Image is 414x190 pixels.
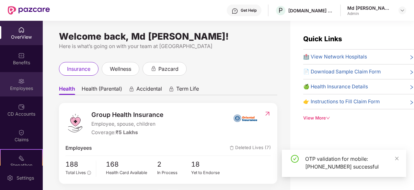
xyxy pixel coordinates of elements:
span: info-circle [87,171,91,174]
span: 188 [65,159,91,170]
span: Health [59,85,75,95]
img: svg+xml;base64,PHN2ZyBpZD0iSGVscC0zMngzMiIgeG1sbnM9Imh0dHA6Ly93d3cudzMub3JnLzIwMDAvc3ZnIiB3aWR0aD... [232,8,238,14]
img: New Pazcare Logo [8,6,50,15]
div: In Process [157,170,191,176]
span: right [409,84,414,91]
img: deleteIcon [230,146,234,150]
img: svg+xml;base64,PHN2ZyBpZD0iQmVuZWZpdHMiIHhtbG5zPSJodHRwOi8vd3d3LnczLm9yZy8yMDAwL3N2ZyIgd2lkdGg9Ij... [18,52,25,59]
div: Settings [15,175,36,181]
span: right [409,99,414,106]
img: svg+xml;base64,PHN2ZyBpZD0iRHJvcGRvd24tMzJ4MzIiIHhtbG5zPSJodHRwOi8vd3d3LnczLm9yZy8yMDAwL3N2ZyIgd2... [400,8,405,13]
span: Quick Links [303,35,342,43]
div: OTP validation for mobile: [PHONE_NUMBER] successful [305,155,398,171]
span: 🏥 View Network Hospitals [303,53,367,61]
img: svg+xml;base64,PHN2ZyBpZD0iQ0RfQWNjb3VudHMiIGRhdGEtbmFtZT0iQ0QgQWNjb3VudHMiIHhtbG5zPSJodHRwOi8vd3... [18,104,25,110]
div: Yet to Endorse [191,170,225,176]
span: 📄 Download Sample Claim Form [303,68,381,76]
div: Get Help [241,8,257,13]
span: Group Health Insurance [91,110,163,120]
img: svg+xml;base64,PHN2ZyBpZD0iU2V0dGluZy0yMHgyMCIgeG1sbnM9Imh0dHA6Ly93d3cudzMub3JnLzIwMDAvc3ZnIiB3aW... [7,175,13,181]
span: ₹5 Lakhs [116,129,138,135]
span: 168 [106,159,157,170]
span: right [409,54,414,61]
img: svg+xml;base64,PHN2ZyBpZD0iSG9tZSIgeG1sbnM9Imh0dHA6Ly93d3cudzMub3JnLzIwMDAvc3ZnIiB3aWR0aD0iMjAiIG... [18,27,25,33]
div: animation [129,86,134,92]
span: Employees [65,144,92,152]
img: svg+xml;base64,PHN2ZyBpZD0iRW1wbG95ZWVzIiB4bWxucz0iaHR0cDovL3d3dy53My5vcmcvMjAwMC9zdmciIHdpZHRoPS... [18,78,25,84]
div: View More [303,115,414,121]
div: Stepathon [1,162,42,169]
span: Total Lives [65,170,86,175]
img: RedirectIcon [264,110,271,117]
div: animation [151,66,156,71]
img: svg+xml;base64,PHN2ZyB4bWxucz0iaHR0cDovL3d3dy53My5vcmcvMjAwMC9zdmciIHdpZHRoPSIyMSIgaGVpZ2h0PSIyMC... [18,155,25,161]
span: Employee, spouse, children [91,120,163,128]
span: insurance [67,65,90,73]
div: Coverage: [91,129,163,136]
span: P [279,6,283,14]
span: right [409,69,414,76]
div: Admin [347,11,393,16]
span: close [395,156,399,161]
span: Health (Parental) [82,85,122,95]
span: 2 [157,159,191,170]
img: logo [65,113,85,133]
span: 18 [191,159,225,170]
span: pazcard [158,65,178,73]
span: wellness [110,65,131,73]
span: Term Life [176,85,199,95]
div: animation [168,86,174,92]
span: check-circle [291,155,299,163]
span: down [326,116,330,120]
span: 🍏 Health Insurance Details [303,83,368,91]
img: insurerIcon [233,110,258,126]
span: Deleted Lives (7) [230,144,271,152]
div: [DOMAIN_NAME] PRIVATE LIMITED [288,7,334,14]
span: Accidental [136,85,162,95]
div: Here is what’s going on with your team at [GEOGRAPHIC_DATA] [59,42,277,50]
div: Health Card Available [106,170,157,176]
div: Welcome back, Md [PERSON_NAME]! [59,34,277,39]
img: svg+xml;base64,PHN2ZyBpZD0iQ2xhaW0iIHhtbG5zPSJodHRwOi8vd3d3LnczLm9yZy8yMDAwL3N2ZyIgd2lkdGg9IjIwIi... [18,129,25,136]
div: Md [PERSON_NAME] [347,5,393,11]
span: 👉 Instructions to Fill Claim Form [303,98,380,106]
